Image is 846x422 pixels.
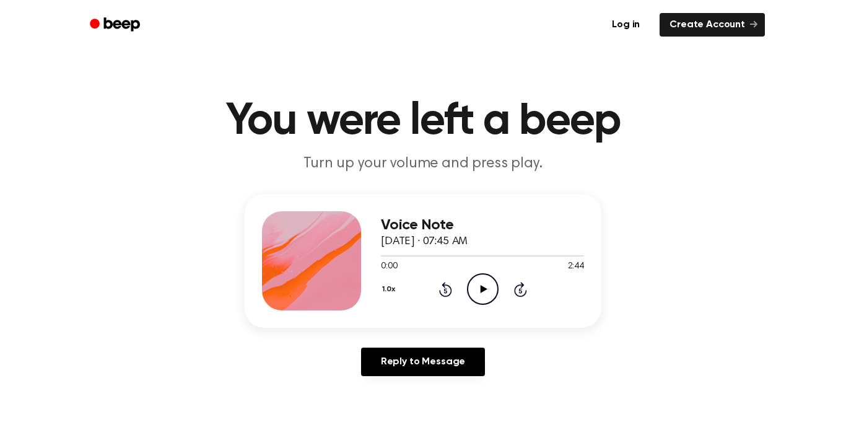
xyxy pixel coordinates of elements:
a: Create Account [660,13,765,37]
p: Turn up your volume and press play. [185,154,661,174]
a: Reply to Message [361,348,485,376]
span: [DATE] · 07:45 AM [381,236,468,247]
button: 1.0x [381,279,399,300]
a: Log in [600,11,652,39]
a: Beep [81,13,151,37]
span: 0:00 [381,260,397,273]
h3: Voice Note [381,217,584,234]
h1: You were left a beep [106,99,740,144]
span: 2:44 [568,260,584,273]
